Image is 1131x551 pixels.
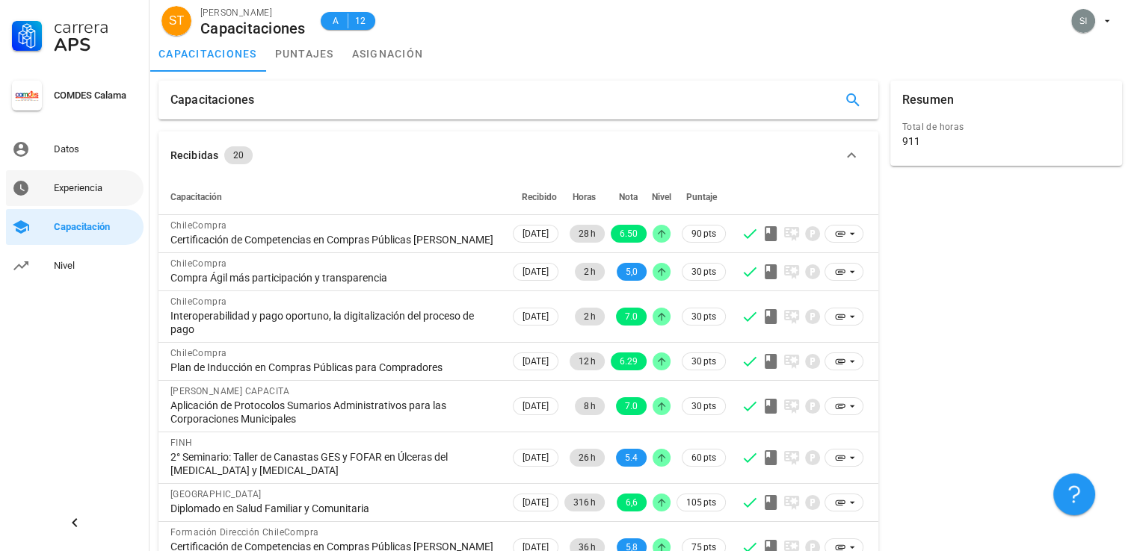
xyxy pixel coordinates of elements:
th: Horas [561,179,608,215]
span: 28 h [579,225,596,243]
a: Capacitación [6,209,144,245]
span: 12 h [579,352,596,370]
th: Nota [608,179,650,215]
span: 2 h [584,263,596,281]
a: capacitaciones [150,36,266,72]
span: 5.4 [625,449,638,467]
div: Recibidas [170,147,218,164]
a: Nivel [6,248,144,284]
span: Puntaje [686,192,717,202]
span: 7.0 [625,397,638,415]
span: ST [169,6,184,36]
span: 8 h [584,397,596,415]
span: Capacitación [170,192,222,202]
span: [GEOGRAPHIC_DATA] [170,489,262,499]
span: [DATE] [523,264,549,280]
span: ChileCompra [170,296,226,307]
div: Diplomado en Salud Familiar y Comunitaria [170,502,498,515]
div: Capacitación [54,221,138,233]
span: 12 [354,13,366,28]
span: ChileCompra [170,258,226,269]
span: ChileCompra [170,348,226,358]
a: Experiencia [6,170,144,206]
th: Capacitación [158,179,510,215]
span: 60 pts [691,450,716,465]
span: FINH [170,438,193,448]
span: Nota [619,192,638,202]
span: [DATE] [523,225,549,242]
div: avatar [1071,9,1095,33]
a: asignación [343,36,433,72]
div: Total de horas [902,119,1110,134]
div: Capacitaciones [200,20,306,37]
a: Datos [6,131,144,167]
span: [DATE] [523,353,549,370]
span: Recibido [522,192,557,202]
span: 30 pts [691,399,716,414]
span: [DATE] [523,308,549,325]
span: 5,0 [626,263,638,281]
span: 26 h [579,449,596,467]
span: [DATE] [523,398,549,414]
div: Experiencia [54,182,138,194]
span: Horas [573,192,596,202]
span: 2 h [584,308,596,326]
span: Formación Dirección ChileCompra [170,527,318,538]
div: [PERSON_NAME] [200,5,306,20]
div: Datos [54,143,138,155]
span: 30 pts [691,354,716,369]
span: 6.50 [620,225,638,243]
span: 20 [233,146,244,164]
span: 6,6 [626,494,638,511]
span: 7.0 [625,308,638,326]
div: 911 [902,134,920,148]
th: Recibido [510,179,561,215]
a: puntajes [266,36,343,72]
span: ChileCompra [170,220,226,231]
span: 6.29 [620,352,638,370]
span: Nivel [652,192,671,202]
div: Aplicación de Protocolos Sumarios Administrativos para las Corporaciones Municipales [170,399,498,426]
div: Resumen [902,81,954,119]
span: [DATE] [523,449,549,466]
div: Compra Ágil más participación y transparencia [170,271,498,284]
div: 2° Seminario: Taller de Canastas GES y FOFAR en Úlceras del [MEDICAL_DATA] y [MEDICAL_DATA] [170,450,498,477]
span: [PERSON_NAME] CAPACITA [170,386,290,396]
span: A [330,13,342,28]
div: avatar [161,6,191,36]
th: Puntaje [674,179,729,215]
button: Recibidas 20 [158,131,878,179]
div: Plan de Inducción en Compras Públicas para Compradores [170,361,498,374]
span: [DATE] [523,494,549,511]
div: Nivel [54,260,138,272]
div: APS [54,36,138,54]
span: 316 h [573,494,596,511]
span: 30 pts [691,264,716,279]
span: 105 pts [686,495,716,510]
span: 90 pts [691,226,716,241]
th: Nivel [650,179,674,215]
div: COMDES Calama [54,90,138,102]
div: Carrera [54,18,138,36]
div: Capacitaciones [170,81,254,119]
div: Certificación de Competencias en Compras Públicas [PERSON_NAME] [170,233,498,246]
div: Interoperabilidad y pago oportuno, la digitalización del proceso de pago [170,309,498,336]
span: 30 pts [691,309,716,324]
